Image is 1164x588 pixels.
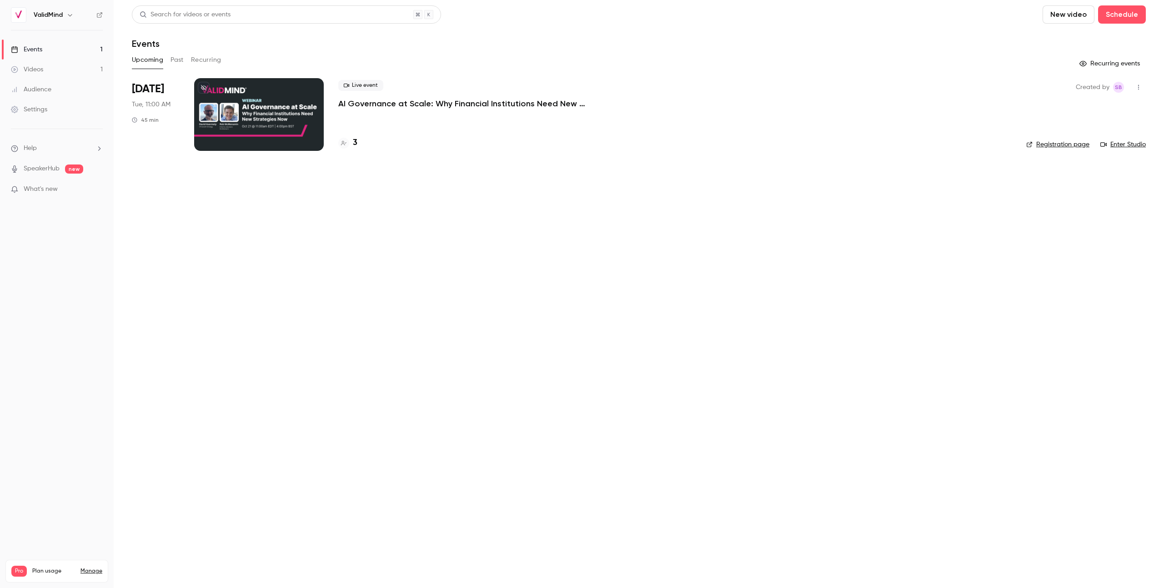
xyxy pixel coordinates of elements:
button: Recurring events [1075,56,1146,71]
button: New video [1043,5,1094,24]
div: Videos [11,65,43,74]
span: What's new [24,184,58,194]
span: Plan usage [32,568,75,575]
a: SpeakerHub [24,164,60,174]
button: Past [171,53,184,67]
a: 3 [338,137,357,149]
span: [DATE] [132,82,164,96]
iframe: Noticeable Trigger [92,185,103,194]
span: Live event [338,80,383,91]
span: Pro [11,566,27,577]
h4: 3 [353,137,357,149]
a: Enter Studio [1100,140,1146,149]
button: Schedule [1098,5,1146,24]
span: Sarena Brown [1113,82,1124,93]
a: Manage [80,568,102,575]
div: Audience [11,85,51,94]
a: Registration page [1026,140,1089,149]
span: Tue, 11:00 AM [132,100,171,109]
h1: Events [132,38,160,49]
div: Search for videos or events [140,10,231,20]
span: Help [24,144,37,153]
li: help-dropdown-opener [11,144,103,153]
button: Upcoming [132,53,163,67]
h6: ValidMind [34,10,63,20]
span: new [65,164,83,174]
button: Recurring [191,53,221,67]
div: Oct 21 Tue, 11:00 AM (America/Toronto) [132,78,180,151]
img: ValidMind [11,8,26,22]
div: Settings [11,105,47,114]
div: 45 min [132,116,159,124]
span: SB [1115,82,1122,93]
div: Events [11,45,42,54]
a: AI Governance at Scale: Why Financial Institutions Need New Strategies Now [338,98,611,109]
span: Created by [1076,82,1109,93]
